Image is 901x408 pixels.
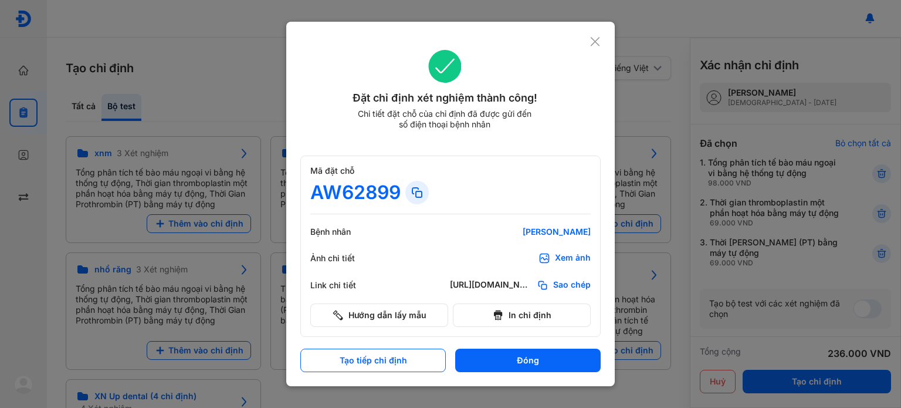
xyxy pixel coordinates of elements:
button: In chỉ định [453,304,591,327]
div: Đặt chỉ định xét nghiệm thành công! [300,90,590,106]
div: Link chi tiết [310,280,381,291]
div: Ảnh chi tiết [310,253,381,264]
button: Đóng [455,349,601,372]
button: Hướng dẫn lấy mẫu [310,304,448,327]
div: [PERSON_NAME] [450,227,591,237]
div: Bệnh nhân [310,227,381,237]
div: Mã đặt chỗ [310,166,591,176]
button: Tạo tiếp chỉ định [300,349,446,372]
span: Sao chép [553,279,591,291]
div: AW62899 [310,181,401,204]
div: Chi tiết đặt chỗ của chỉ định đã được gửi đến số điện thoại bệnh nhân [353,109,537,130]
div: [URL][DOMAIN_NAME] [450,279,532,291]
div: Xem ảnh [555,252,591,264]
